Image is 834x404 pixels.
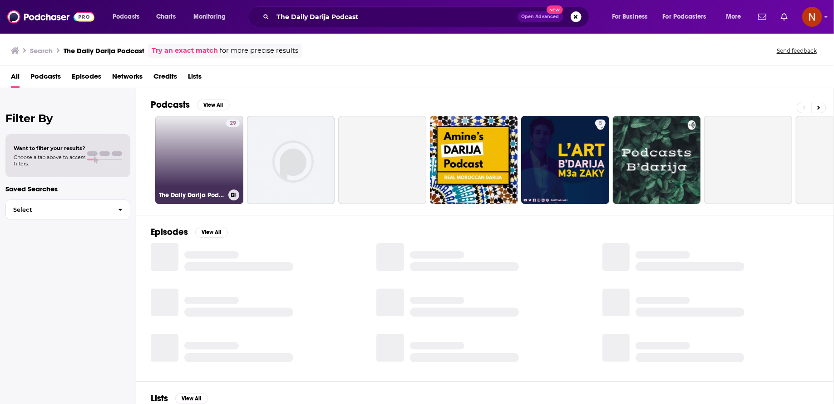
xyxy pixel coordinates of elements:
[11,69,20,88] a: All
[663,10,706,23] span: For Podcasters
[657,10,720,24] button: open menu
[156,10,176,23] span: Charts
[175,393,208,404] button: View All
[612,10,648,23] span: For Business
[777,9,791,25] a: Show notifications dropdown
[599,119,602,128] span: 5
[159,191,225,199] h3: The Daily Darija Podcast
[802,7,822,27] img: User Profile
[5,185,130,193] p: Saved Searches
[153,69,177,88] a: Credits
[113,10,139,23] span: Podcasts
[106,10,151,24] button: open menu
[755,9,770,25] a: Show notifications dropdown
[5,200,130,220] button: Select
[7,8,94,25] img: Podchaser - Follow, Share and Rate Podcasts
[155,116,243,204] a: 29The Daily Darija Podcast
[521,116,609,204] a: 5
[151,99,230,110] a: PodcastsView All
[197,100,230,110] button: View All
[30,69,61,88] a: Podcasts
[30,46,53,55] h3: Search
[606,10,659,24] button: open menu
[595,120,606,127] a: 5
[151,393,168,404] h2: Lists
[187,10,237,24] button: open menu
[151,226,188,238] h2: Episodes
[152,45,218,56] a: Try an exact match
[64,46,144,55] h3: The Daily Darija Podcast
[802,7,822,27] button: Show profile menu
[547,5,563,14] span: New
[726,10,741,23] span: More
[802,7,822,27] span: Logged in as AdelNBM
[151,99,190,110] h2: Podcasts
[518,11,563,22] button: Open AdvancedNew
[72,69,101,88] a: Episodes
[195,227,228,238] button: View All
[230,119,236,128] span: 29
[226,120,240,127] a: 29
[14,145,85,151] span: Want to filter your results?
[151,226,228,238] a: EpisodesView All
[193,10,226,23] span: Monitoring
[151,393,208,404] a: ListsView All
[5,112,130,125] h2: Filter By
[150,10,181,24] a: Charts
[188,69,202,88] a: Lists
[220,45,298,56] span: for more precise results
[6,207,111,213] span: Select
[522,15,559,19] span: Open Advanced
[273,10,518,24] input: Search podcasts, credits, & more...
[720,10,753,24] button: open menu
[774,47,819,55] button: Send feedback
[257,6,598,27] div: Search podcasts, credits, & more...
[14,154,85,167] span: Choose a tab above to access filters.
[112,69,143,88] a: Networks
